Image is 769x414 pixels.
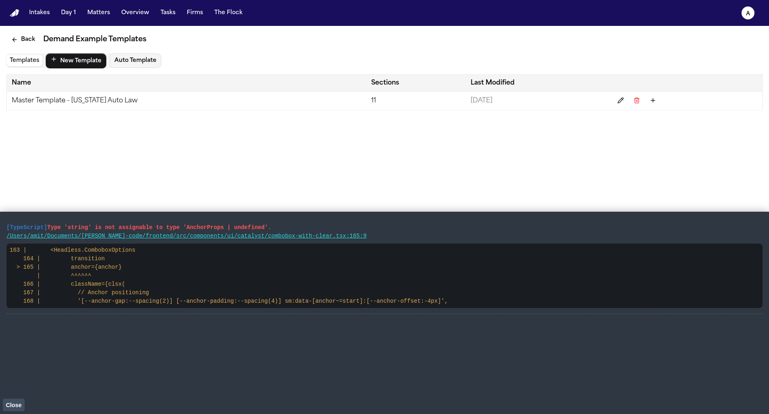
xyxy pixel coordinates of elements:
button: Templates [6,55,42,66]
button: New Template [46,53,106,68]
td: Master Template - [US_STATE] Auto Law [7,91,367,110]
a: Home [10,9,19,17]
td: 11 [366,91,466,110]
th: Sections [366,75,466,91]
button: Intakes [26,6,53,20]
button: Delete [629,95,645,106]
button: Day 1 [58,6,79,20]
button: Tasks [157,6,179,20]
th: actions [608,75,762,91]
td: [DATE] [466,91,608,110]
button: Overview [118,6,152,20]
th: Last Modified [466,75,608,91]
button: Edit [613,95,629,106]
text: a [746,11,750,17]
button: Auto Template [110,53,161,68]
button: Duplicate [645,95,661,106]
button: The Flock [211,6,246,20]
th: Name [7,75,367,91]
img: Finch Logo [10,9,19,17]
button: Matters [84,6,113,20]
button: Firms [184,6,206,20]
h2: Demand Example Templates [43,34,146,45]
button: Back [6,32,40,47]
